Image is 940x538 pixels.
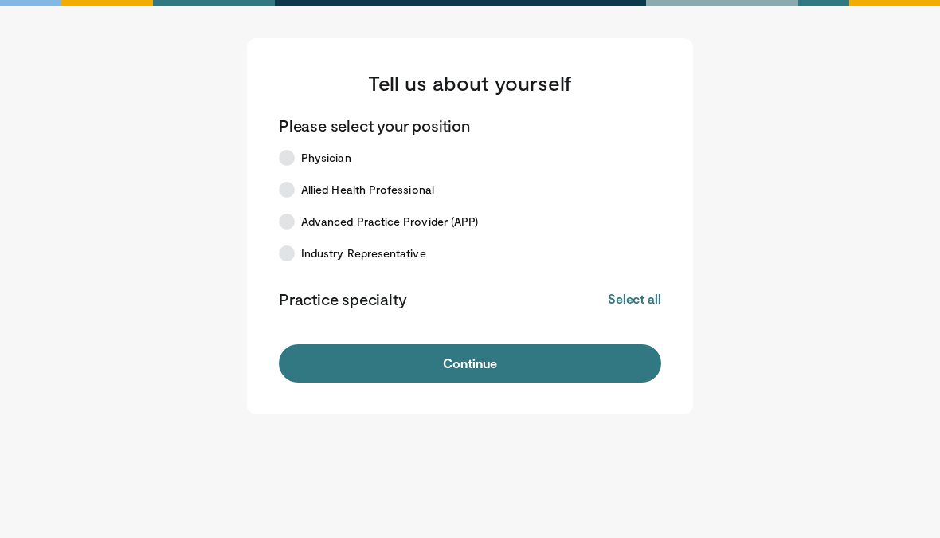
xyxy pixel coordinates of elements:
[301,245,426,261] span: Industry Representative
[279,115,470,135] p: Please select your position
[279,70,661,96] h3: Tell us about yourself
[279,289,406,309] p: Practice specialty
[301,214,478,230] span: Advanced Practice Provider (APP)
[279,344,661,383] button: Continue
[608,290,661,308] button: Select all
[301,182,434,198] span: Allied Health Professional
[301,150,351,166] span: Physician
